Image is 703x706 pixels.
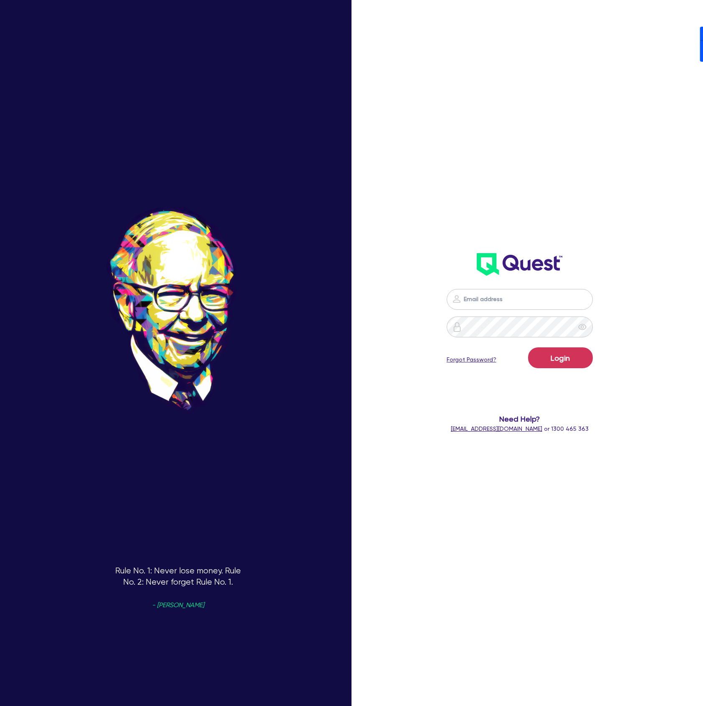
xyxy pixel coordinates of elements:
[528,347,593,368] button: Login
[451,425,542,432] a: [EMAIL_ADDRESS][DOMAIN_NAME]
[427,413,612,425] span: Need Help?
[452,322,462,332] img: icon-password
[451,425,589,432] span: or 1300 465 363
[447,355,496,364] a: Forgot Password?
[152,602,204,608] span: - [PERSON_NAME]
[111,565,245,699] p: Rule No. 1: Never lose money. Rule No. 2: Never forget Rule No. 1.
[578,323,587,331] span: eye
[477,253,562,276] img: wH2k97JdezQIQAAAABJRU5ErkJggg==
[452,294,462,304] img: icon-password
[447,289,593,310] input: Email address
